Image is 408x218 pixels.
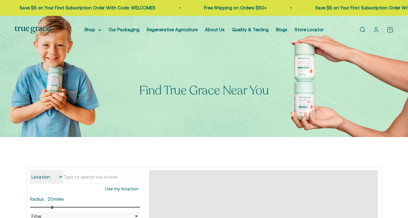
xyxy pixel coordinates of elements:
[48,196,53,202] span: 20
[30,196,140,203] div: miles
[205,27,225,32] a: About Us
[103,184,140,194] button: Use my location
[295,27,324,32] a: Store Locator
[139,82,269,99] split-lines: Find True Grace Near You
[276,27,287,32] a: Blogs
[63,170,140,184] input: Type to search our stores
[82,5,145,10] a: Free Shipping on Orders $50+
[109,27,139,32] a: Our Packaging
[84,26,101,33] summary: Shop
[193,4,329,12] p: Save $5 on Your First Subscription Order With Code: WELCOME5
[147,27,198,32] a: Regenerative Agriculture
[232,27,269,32] a: Quality & Testing
[30,196,45,202] label: Radius:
